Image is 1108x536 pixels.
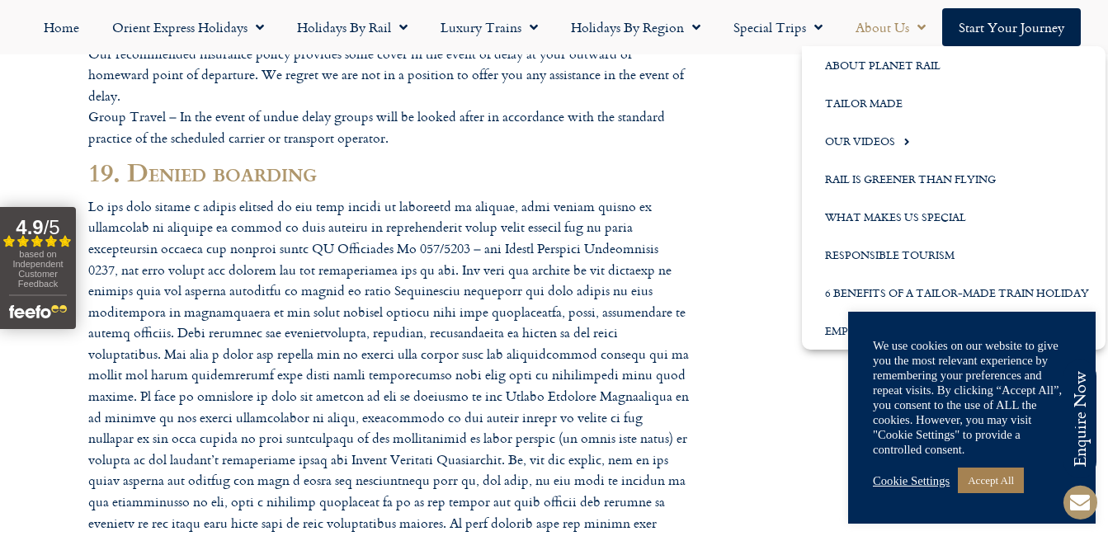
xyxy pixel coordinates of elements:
[802,46,1106,350] ul: About Us
[958,468,1024,493] a: Accept All
[942,8,1081,46] a: Start your Journey
[554,8,717,46] a: Holidays by Region
[717,8,839,46] a: Special Trips
[8,8,1100,46] nav: Menu
[424,8,554,46] a: Luxury Trains
[281,8,424,46] a: Holidays by Rail
[873,473,950,488] a: Cookie Settings
[802,312,1106,350] a: Employment Opportunities
[88,158,691,186] h2: 19. Denied boarding
[802,122,1106,160] a: Our Videos
[839,8,942,46] a: About Us
[802,160,1106,198] a: Rail is Greener than Flying
[802,236,1106,274] a: Responsible Tourism
[96,8,281,46] a: Orient Express Holidays
[802,274,1106,312] a: 6 Benefits of a Tailor-Made Train Holiday
[802,198,1106,236] a: What Makes us Special
[802,84,1106,122] a: Tailor Made
[88,44,691,149] p: Our recommended insurance policy provides some cover in the event of delay at your outward or hom...
[802,46,1106,84] a: About Planet Rail
[873,338,1071,457] div: We use cookies on our website to give you the most relevant experience by remembering your prefer...
[27,8,96,46] a: Home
